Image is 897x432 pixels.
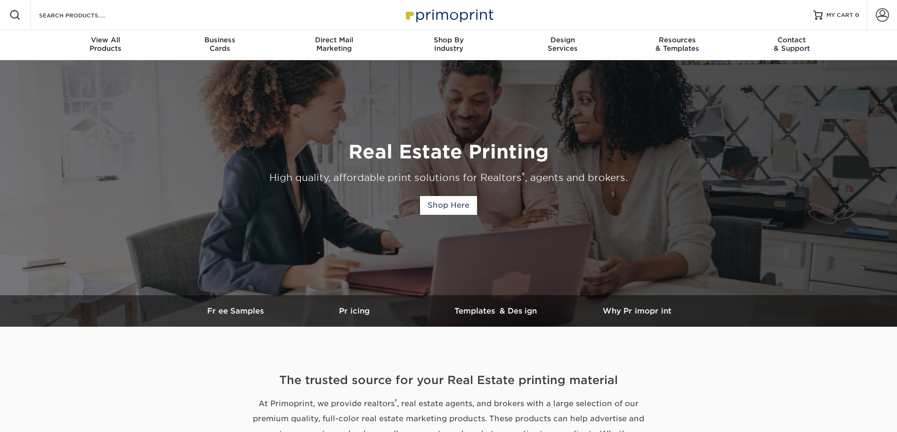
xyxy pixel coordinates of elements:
[391,36,506,44] span: Shop By
[48,36,163,53] div: Products
[620,36,735,44] span: Resources
[735,30,849,60] a: Contact& Support
[277,36,391,53] div: Marketing
[566,295,708,327] a: Why Primoprint
[284,306,425,315] h3: Pricing
[735,36,849,53] div: & Support
[173,372,724,389] h2: The trusted source for your Real Estate printing material
[506,30,620,60] a: DesignServices
[190,306,284,315] h3: Free Samples
[522,171,525,180] sup: ®
[162,36,277,53] div: Cards
[391,36,506,53] div: Industry
[170,141,727,163] h1: Real Estate Printing
[402,5,496,25] img: Primoprint
[48,36,163,44] span: View All
[826,11,853,19] span: MY CART
[170,171,727,185] div: High quality, affordable print solutions for Realtors , agents and brokers.
[277,36,391,44] span: Direct Mail
[735,36,849,44] span: Contact
[566,306,708,315] h3: Why Primoprint
[391,30,506,60] a: Shop ByIndustry
[395,398,397,405] sup: ®
[620,36,735,53] div: & Templates
[38,9,130,21] input: SEARCH PRODUCTS.....
[277,30,391,60] a: Direct MailMarketing
[855,12,859,18] span: 0
[425,306,566,315] h3: Templates & Design
[506,36,620,53] div: Services
[162,36,277,44] span: Business
[48,30,163,60] a: View AllProducts
[620,30,735,60] a: Resources& Templates
[190,295,284,327] a: Free Samples
[425,295,566,327] a: Templates & Design
[506,36,620,44] span: Design
[420,196,477,215] a: Shop Here
[162,30,277,60] a: BusinessCards
[284,295,425,327] a: Pricing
